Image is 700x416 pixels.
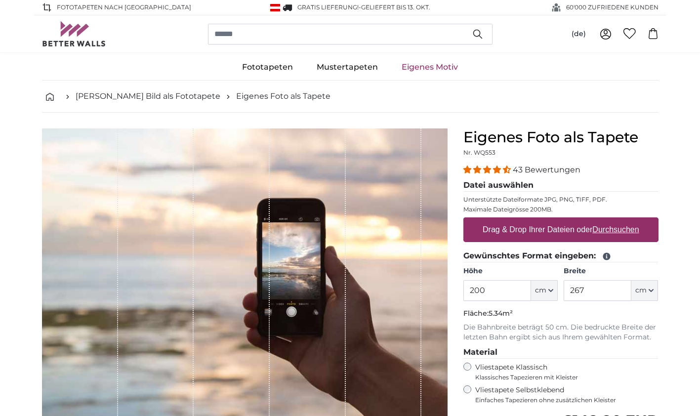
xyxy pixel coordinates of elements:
span: 43 Bewertungen [513,165,580,174]
img: Betterwalls [42,21,106,46]
a: [PERSON_NAME] Bild als Fototapete [76,90,220,102]
span: - [359,3,430,11]
span: Klassisches Tapezieren mit Kleister [475,374,650,381]
span: Geliefert bis 13. Okt. [361,3,430,11]
span: Nr. WQ553 [463,149,495,156]
h1: Eigenes Foto als Tapete [463,128,659,146]
label: Vliestapete Selbstklebend [475,385,659,404]
label: Drag & Drop Ihrer Dateien oder [479,220,643,240]
label: Vliestapete Klassisch [475,363,650,381]
button: cm [631,280,658,301]
p: Unterstützte Dateiformate JPG, PNG, TIFF, PDF. [463,196,659,204]
p: Die Bahnbreite beträgt 50 cm. Die bedruckte Breite der letzten Bahn ergibt sich aus Ihrem gewählt... [463,323,659,342]
p: Maximale Dateigrösse 200MB. [463,206,659,213]
a: Eigenes Motiv [390,54,470,80]
a: Fototapeten [230,54,305,80]
p: Fläche: [463,309,659,319]
a: Eigenes Foto als Tapete [236,90,330,102]
span: 5.34m² [489,309,513,318]
button: (de) [564,25,594,43]
span: cm [635,286,647,295]
span: cm [535,286,546,295]
span: Einfaches Tapezieren ohne zusätzlichen Kleister [475,396,659,404]
nav: breadcrumbs [42,81,659,113]
a: Mustertapeten [305,54,390,80]
label: Breite [564,266,658,276]
img: Österreich [270,4,280,11]
legend: Datei auswählen [463,179,659,192]
span: 60'000 ZUFRIEDENE KUNDEN [566,3,659,12]
label: Höhe [463,266,558,276]
button: cm [531,280,558,301]
span: 4.40 stars [463,165,513,174]
u: Durchsuchen [592,225,639,234]
legend: Material [463,346,659,359]
span: Fototapeten nach [GEOGRAPHIC_DATA] [57,3,191,12]
span: GRATIS Lieferung! [297,3,359,11]
legend: Gewünschtes Format eingeben: [463,250,659,262]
